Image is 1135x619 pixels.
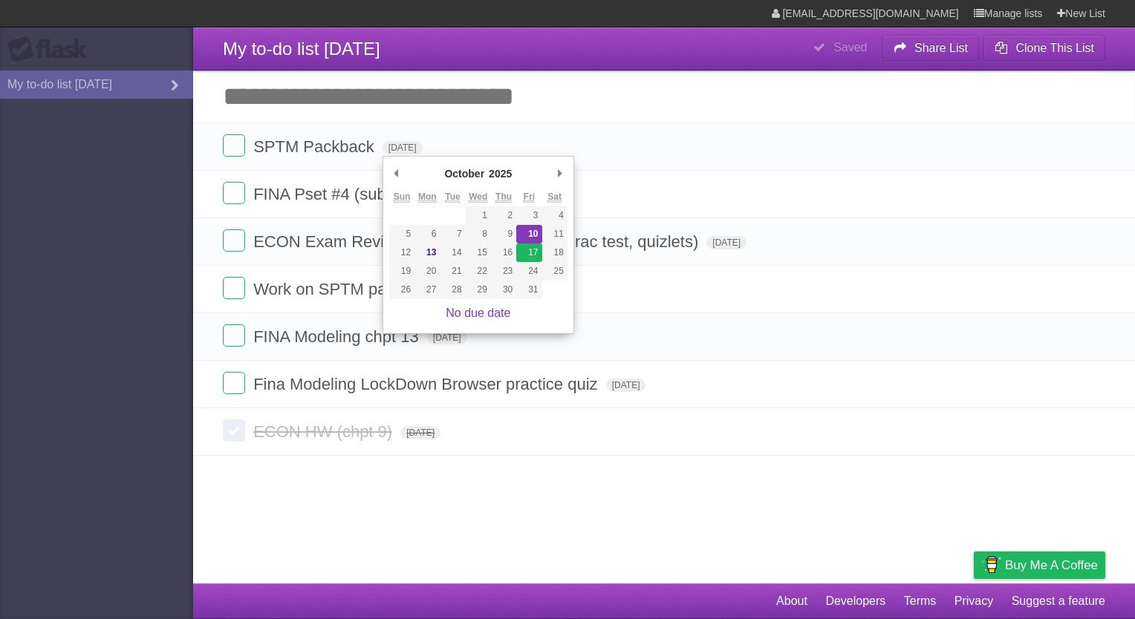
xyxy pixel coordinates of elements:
span: [DATE] [427,331,467,344]
label: Done [223,229,245,252]
button: 23 [491,262,516,281]
span: Fina Modeling LockDown Browser practice quiz [253,375,601,393]
a: About [776,587,807,615]
span: [DATE] [706,236,747,249]
label: Done [223,182,245,204]
span: [DATE] [383,141,423,154]
button: 14 [440,243,465,262]
button: Share List [882,35,980,62]
button: 7 [440,225,465,243]
span: Buy me a coffee [1005,552,1098,578]
span: FINA Pset #4 (submit) [253,185,417,203]
label: Done [223,324,245,347]
div: October [442,163,487,185]
button: 11 [542,225,567,243]
a: Buy me a coffee [974,551,1105,579]
b: Share List [914,42,968,54]
button: Clone This List [983,35,1105,62]
abbr: Thursday [495,191,512,203]
abbr: Sunday [394,191,411,203]
button: 27 [414,281,440,299]
button: 1 [466,206,491,225]
button: 2 [491,206,516,225]
button: 18 [542,243,567,262]
span: [DATE] [400,426,440,439]
abbr: Saturday [547,191,562,203]
div: Flask [7,36,97,63]
span: Work on SPTM paper [253,280,414,298]
a: Developers [825,587,885,615]
a: Privacy [954,587,993,615]
button: Next Month [553,163,567,185]
button: 25 [542,262,567,281]
button: 15 [466,243,491,262]
span: [DATE] [606,379,646,392]
span: My to-do list [DATE] [223,39,380,59]
button: 19 [389,262,414,281]
span: SPTM Packback [253,137,378,156]
button: 21 [440,262,465,281]
button: 29 [466,281,491,299]
img: Buy me a coffee [981,552,1001,577]
span: FINA Modeling chpt 13 [253,327,423,346]
span: ECON Exam Review (Redo HW, Reading, Prac test, quizlets) [253,232,702,251]
button: Previous Month [389,163,404,185]
button: 17 [516,243,542,262]
button: 5 [389,225,414,243]
a: Terms [904,587,937,615]
button: 13 [414,243,440,262]
button: 9 [491,225,516,243]
div: 2025 [487,163,514,185]
button: 12 [389,243,414,262]
button: 10 [516,225,542,243]
button: 26 [389,281,414,299]
b: Saved [833,41,867,53]
label: Done [223,277,245,299]
button: 8 [466,225,491,243]
button: 24 [516,262,542,281]
a: Suggest a feature [1012,587,1105,615]
button: 3 [516,206,542,225]
button: 20 [414,262,440,281]
button: 30 [491,281,516,299]
abbr: Friday [524,191,535,203]
label: Done [223,134,245,157]
span: ECON HW (chpt 9) [253,422,396,441]
button: 16 [491,243,516,262]
button: 28 [440,281,465,299]
label: Done [223,372,245,394]
button: 31 [516,281,542,299]
label: Done [223,419,245,442]
button: 22 [466,262,491,281]
abbr: Tuesday [445,191,460,203]
abbr: Wednesday [469,191,487,203]
abbr: Monday [418,191,437,203]
a: No due date [446,307,510,319]
b: Clone This List [1015,42,1094,54]
button: 4 [542,206,567,225]
button: 6 [414,225,440,243]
